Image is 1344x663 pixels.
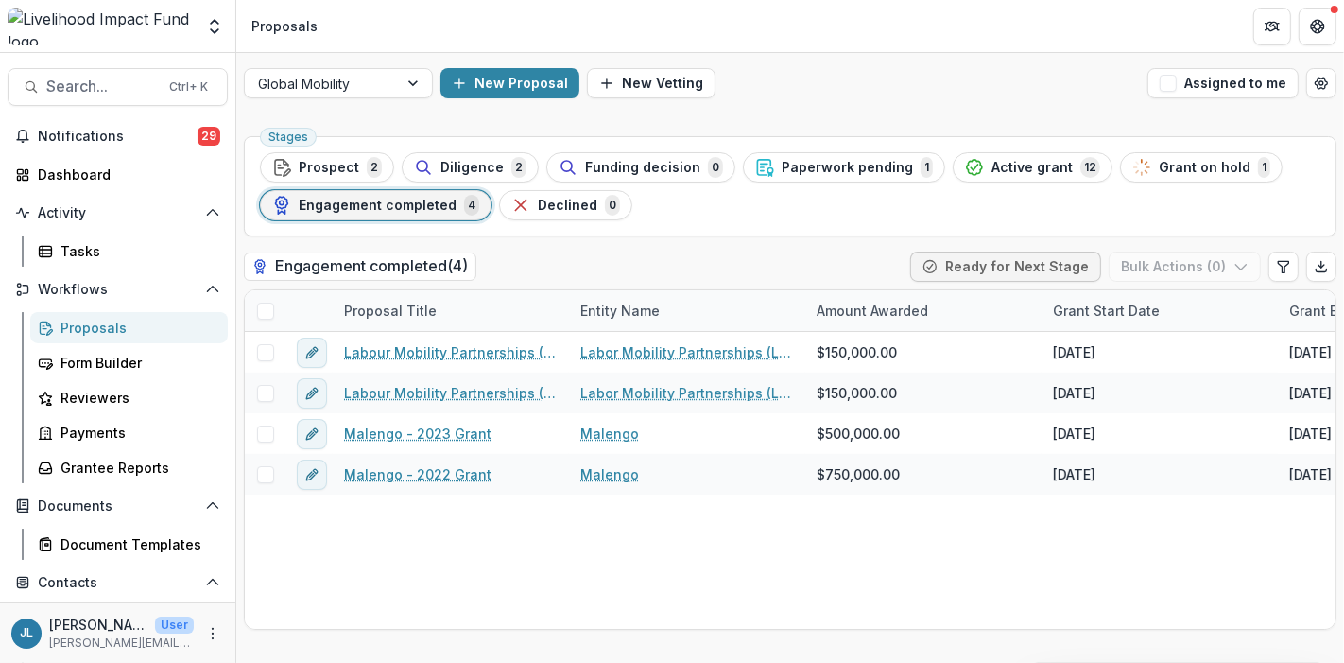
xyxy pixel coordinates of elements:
[60,353,213,373] div: Form Builder
[585,160,700,176] span: Funding decision
[1053,464,1095,484] div: [DATE]
[297,338,327,368] button: edit
[333,290,569,331] div: Proposal Title
[1109,252,1261,282] button: Bulk Actions (0)
[1289,383,1332,403] div: [DATE]
[1053,424,1095,444] div: [DATE]
[260,190,491,220] button: Engagement completed4
[1258,157,1270,178] span: 1
[1042,290,1278,331] div: Grant Start Date
[8,159,228,190] a: Dashboard
[1289,342,1332,362] div: [DATE]
[402,152,539,183] button: Diligence2
[817,464,900,484] span: $750,000.00
[743,152,945,183] button: Paperwork pending1
[30,236,228,267] a: Tasks
[1147,68,1299,98] button: Assigned to me
[538,198,597,214] span: Declined
[30,417,228,448] a: Payments
[198,127,220,146] span: 29
[244,253,476,280] h2: Engagement completed ( 4 )
[580,383,794,403] a: Labor Mobility Partnerships (LAMP)
[580,464,639,484] a: Malengo
[1159,160,1250,176] span: Grant on hold
[569,290,805,331] div: Entity Name
[1053,383,1095,403] div: [DATE]
[268,131,308,144] span: Stages
[30,347,228,378] a: Form Builder
[344,342,558,362] a: Labour Mobility Partnerships (LaMP) - 2023 grant
[20,627,33,639] div: Jane Leu
[60,388,213,408] div: Reviewers
[1299,8,1336,45] button: Get Help
[1289,424,1332,444] div: [DATE]
[344,383,558,403] a: Labour Mobility Partnerships (LaMP) - 2024 grant
[8,8,194,45] img: Livelihood Impact Fund logo
[805,290,1042,331] div: Amount Awarded
[60,458,213,478] div: Grantee Reports
[499,190,632,220] button: Declined0
[1268,252,1299,282] button: Edit table settings
[580,424,639,444] a: Malengo
[8,198,228,228] button: Open Activity
[165,77,212,97] div: Ctrl + K
[38,205,198,221] span: Activity
[30,382,228,413] a: Reviewers
[817,383,897,403] span: $150,000.00
[910,252,1101,282] button: Ready for Next Stage
[367,157,382,178] span: 2
[991,160,1073,176] span: Active grant
[299,198,457,214] span: Engagement completed
[49,615,147,635] p: [PERSON_NAME]
[46,78,158,96] span: Search...
[1306,68,1336,98] button: Open table manager
[1253,8,1291,45] button: Partners
[605,195,620,216] span: 0
[440,160,504,176] span: Diligence
[921,157,933,178] span: 1
[344,424,491,444] a: Malengo - 2023 Grant
[201,8,228,45] button: Open entity switcher
[30,529,228,560] a: Document Templates
[464,195,479,216] span: 4
[60,318,213,338] div: Proposals
[38,498,198,515] span: Documents
[569,301,671,321] div: Entity Name
[38,575,198,591] span: Contacts
[708,157,723,178] span: 0
[299,160,359,176] span: Prospect
[297,460,327,490] button: edit
[8,121,228,151] button: Notifications29
[244,12,325,40] nav: breadcrumb
[260,152,394,183] button: Prospect2
[587,68,715,98] button: New Vetting
[546,152,735,183] button: Funding decision0
[297,378,327,409] button: edit
[49,635,194,652] p: [PERSON_NAME][EMAIL_ADDRESS][DOMAIN_NAME]
[1289,464,1332,484] div: [DATE]
[297,419,327,449] button: edit
[201,622,224,645] button: More
[580,342,794,362] a: Labor Mobility Partnerships (LAMP)
[333,301,448,321] div: Proposal Title
[440,68,579,98] button: New Proposal
[8,274,228,305] button: Open Workflows
[30,312,228,343] a: Proposals
[782,160,913,176] span: Paperwork pending
[511,157,526,178] span: 2
[8,491,228,521] button: Open Documents
[817,424,900,444] span: $500,000.00
[38,165,213,184] div: Dashboard
[817,342,897,362] span: $150,000.00
[8,567,228,598] button: Open Contacts
[251,16,318,36] div: Proposals
[1120,152,1283,183] button: Grant on hold1
[60,534,213,554] div: Document Templates
[805,301,939,321] div: Amount Awarded
[60,241,213,261] div: Tasks
[344,464,491,484] a: Malengo - 2022 Grant
[38,282,198,298] span: Workflows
